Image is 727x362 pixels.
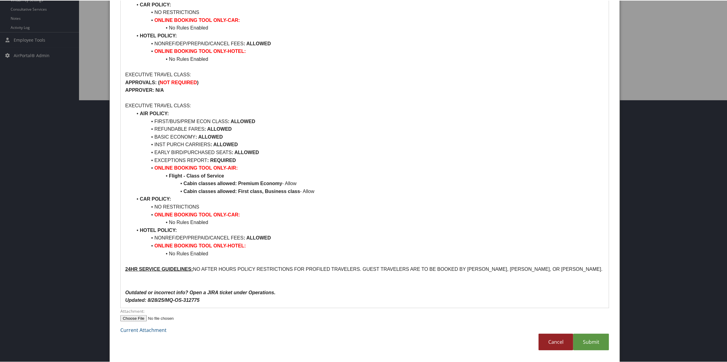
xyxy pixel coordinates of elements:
strong: NOT REQUIRED [160,79,197,84]
strong: ONLINE BOOKING TOOL ONLY-CAR: [154,212,240,217]
strong: ONLINE BOOKING TOOL ONLY-CAR: [154,17,240,22]
li: EXCEPTIONS REPORT [133,156,604,164]
p: EXECUTIVE TRAVEL CLASS: [125,70,604,78]
strong: CAR POLICY: [140,196,171,201]
strong: ) [197,79,198,84]
em: Updated: 8/28/25/MQ-OS-312775 [125,297,200,302]
strong: : ALLOWED [243,235,271,240]
strong: Flight - Class of Service [169,173,224,178]
li: No Rules Enabled [133,218,604,226]
strong: : ALLOWED [228,118,255,123]
strong: : ALLOWED [232,149,259,154]
strong: ONLINE BOOKING TOOL ONLY-HOTEL: [154,243,246,248]
li: REFUNDABLE FARES [133,125,604,133]
strong: HOTEL POLICY: [140,33,177,38]
a: Submit [573,333,609,350]
li: NONREF/DEP/PREPAID/CANCEL FEES [133,233,604,241]
li: INST PURCH CARRIERS [133,140,604,148]
em: Outdated or incorrect info? Open a JIRA ticket under Operations. [125,289,276,295]
strong: ONLINE BOOKING TOOL ONLY-HOTEL: [154,48,246,53]
strong: : ALLOWED [195,134,223,139]
strong: : REQUIRED [207,157,236,162]
a: Cancel [539,333,573,350]
p: EXECUTIVE TRAVEL CLASS: [125,101,604,109]
li: FIRST/BUS/PREM ECON CLASS [133,117,604,125]
li: - Allow [133,187,604,195]
li: No Rules Enabled [133,55,604,63]
li: - Allow [133,179,604,187]
li: NO RESTRICTIONS [133,202,604,210]
li: NONREF/DEP/PREPAID/CANCEL FEES [133,39,604,47]
strong: APPROVER: N/A [125,87,164,92]
strong: Cabin classes allowed: Premium Economy [184,180,282,185]
strong: Cabin classes allowed: First class, Business class [184,188,300,193]
li: No Rules Enabled [133,23,604,31]
li: No Rules Enabled [133,249,604,257]
strong: CAR POLICY: [140,2,171,7]
strong: AIR POLICY: [140,110,169,115]
label: Attachment: [120,308,609,314]
strong: ONLINE BOOKING TOOL ONLY-AIR: [154,165,238,170]
u: 24HR SERVICE GUIDELINES: [125,266,193,271]
a: Current Attachment [120,326,167,333]
p: NO AFTER HOURS POLICY RESTRICTIONS FOR PROFILED TRAVELERS. GUEST TRAVELERS ARE TO BE BOOKED BY [P... [125,265,604,273]
li: NO RESTRICTIONS [133,8,604,16]
strong: HOTEL POLICY: [140,227,177,232]
li: BASIC ECONOMY [133,133,604,140]
strong: : ALLOWED [211,141,238,147]
strong: : ALLOWED [204,126,232,131]
li: EARLY BIRD/PURCHASED SEATS [133,148,604,156]
strong: : ALLOWED [243,40,271,46]
strong: APPROVALS: ( [125,79,160,84]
